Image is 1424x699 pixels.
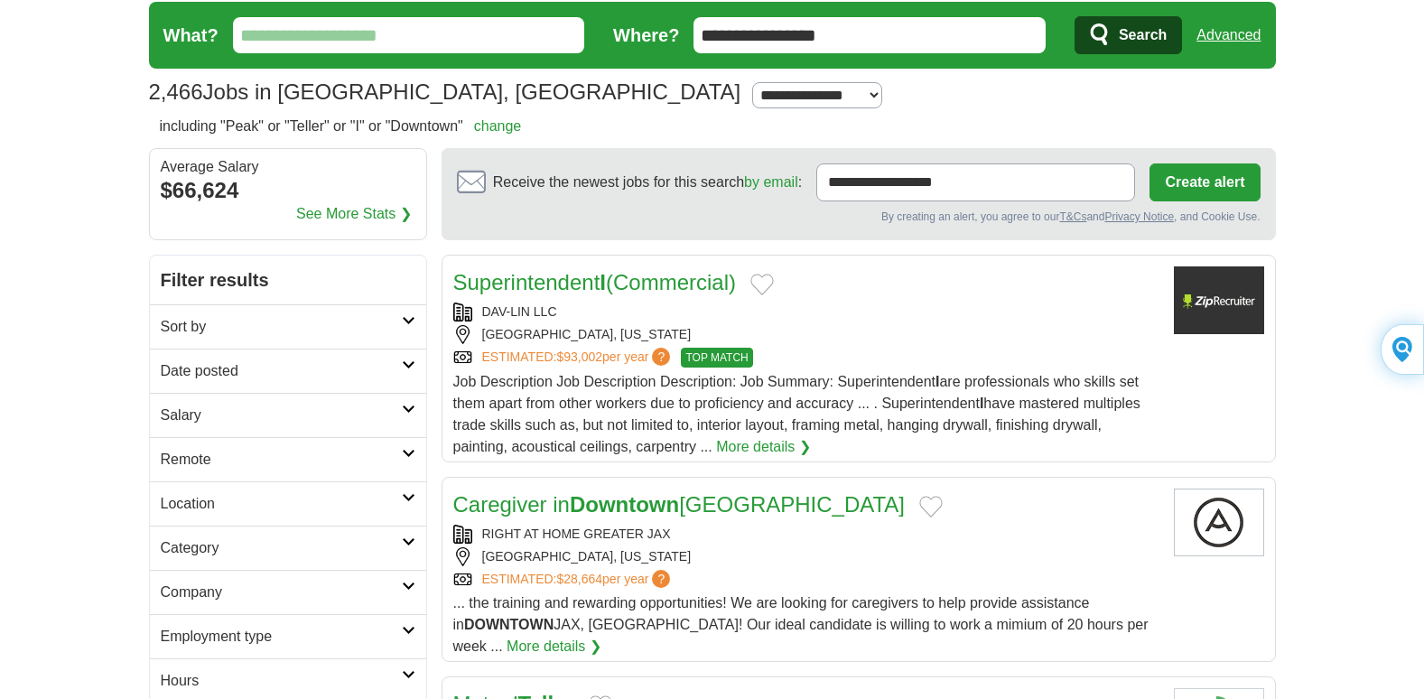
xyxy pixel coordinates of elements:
[556,572,602,586] span: $28,664
[453,303,1159,322] div: DAV-LIN LLC
[453,374,1140,454] span: Job Description Job Description Description: Job Summary: Superintendent are professionals who sk...
[1174,266,1264,334] img: Company logo
[570,492,679,517] strong: Downtown
[150,393,426,437] a: Salary
[613,22,679,49] label: Where?
[1104,210,1174,223] a: Privacy Notice
[453,325,1159,344] div: [GEOGRAPHIC_DATA], [US_STATE]
[507,636,601,657] a: More details ❯
[453,270,736,294] a: SuperintendentI(Commercial)
[1149,163,1260,201] button: Create alert
[482,570,675,589] a: ESTIMATED:$28,664per year?
[150,304,426,349] a: Sort by
[1075,16,1182,54] button: Search
[161,160,415,174] div: Average Salary
[161,360,402,382] h2: Date posted
[1196,17,1261,53] a: Advanced
[161,316,402,338] h2: Sort by
[600,270,606,294] strong: I
[161,582,402,603] h2: Company
[161,174,415,207] div: $66,624
[149,76,203,108] span: 2,466
[474,118,522,134] a: change
[150,256,426,304] h2: Filter results
[556,349,602,364] span: $93,002
[150,437,426,481] a: Remote
[457,209,1261,225] div: By creating an alert, you agree to our and , and Cookie Use.
[161,493,402,515] h2: Location
[453,547,1159,566] div: [GEOGRAPHIC_DATA], [US_STATE]
[150,526,426,570] a: Category
[1174,489,1264,556] img: Company logo
[150,614,426,658] a: Employment type
[150,570,426,614] a: Company
[150,349,426,393] a: Date posted
[453,525,1159,544] div: RIGHT AT HOME GREATER JAX
[150,481,426,526] a: Location
[163,22,219,49] label: What?
[652,570,670,588] span: ?
[1059,210,1086,223] a: T&Cs
[681,348,752,368] span: TOP MATCH
[464,617,554,632] strong: DOWNTOWN
[716,436,811,458] a: More details ❯
[160,116,522,137] h2: including "Peak" or "Teller" or "I" or "Downtown"
[1119,17,1167,53] span: Search
[161,626,402,648] h2: Employment type
[652,348,670,366] span: ?
[482,348,675,368] a: ESTIMATED:$93,002per year?
[161,449,402,471] h2: Remote
[161,537,402,559] h2: Category
[453,595,1149,654] span: ... the training and rewarding opportunities! We are looking for caregivers to help provide assis...
[161,405,402,426] h2: Salary
[750,274,774,295] button: Add to favorite jobs
[453,492,906,517] a: Caregiver inDowntown[GEOGRAPHIC_DATA]
[493,172,802,193] span: Receive the newest jobs for this search :
[296,203,412,225] a: See More Stats ❯
[980,396,983,411] strong: I
[161,670,402,692] h2: Hours
[744,174,798,190] a: by email
[935,374,939,389] strong: I
[919,496,943,517] button: Add to favorite jobs
[149,79,741,104] h1: Jobs in [GEOGRAPHIC_DATA], [GEOGRAPHIC_DATA]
